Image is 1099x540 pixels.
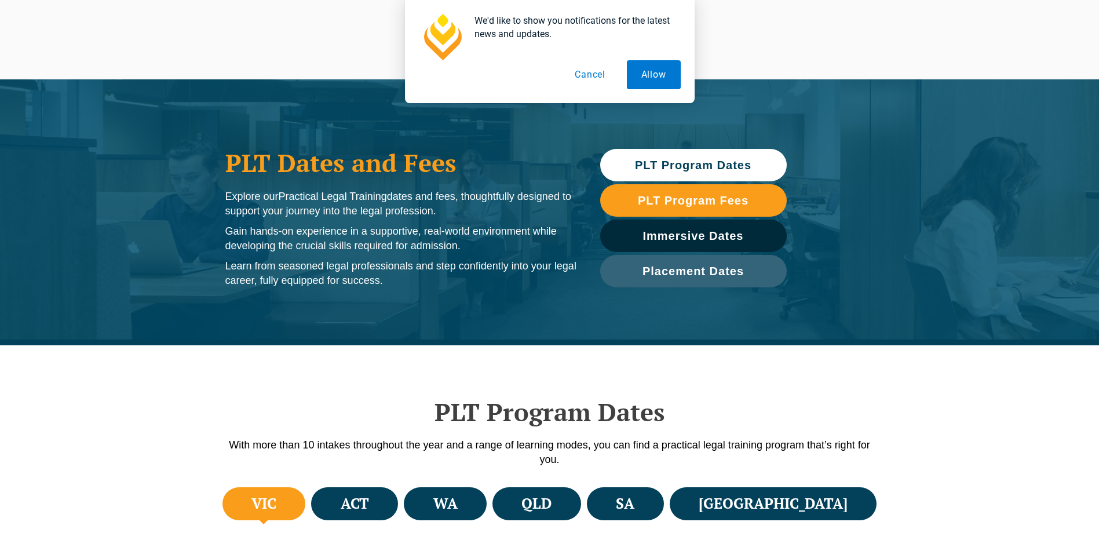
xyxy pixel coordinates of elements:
h2: PLT Program Dates [220,397,880,426]
span: Placement Dates [642,265,744,277]
h4: [GEOGRAPHIC_DATA] [699,494,848,513]
p: With more than 10 intakes throughout the year and a range of learning modes, you can find a pract... [220,438,880,467]
button: Allow [627,60,681,89]
h4: WA [433,494,458,513]
a: PLT Program Fees [600,184,787,217]
img: notification icon [419,14,465,60]
span: Immersive Dates [643,230,744,242]
p: Explore our dates and fees, thoughtfully designed to support your journey into the legal profession. [225,189,577,218]
span: PLT Program Dates [635,159,751,171]
h4: VIC [251,494,276,513]
h4: ACT [341,494,369,513]
p: Learn from seasoned legal professionals and step confidently into your legal career, fully equipp... [225,259,577,288]
h4: SA [616,494,634,513]
a: PLT Program Dates [600,149,787,181]
p: Gain hands-on experience in a supportive, real-world environment while developing the crucial ski... [225,224,577,253]
h1: PLT Dates and Fees [225,148,577,177]
button: Cancel [560,60,620,89]
a: Immersive Dates [600,220,787,252]
a: Placement Dates [600,255,787,287]
span: Practical Legal Training [279,191,387,202]
div: We'd like to show you notifications for the latest news and updates. [465,14,681,41]
span: PLT Program Fees [638,195,749,206]
h4: QLD [521,494,552,513]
